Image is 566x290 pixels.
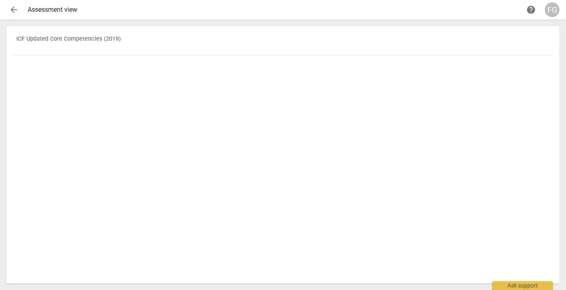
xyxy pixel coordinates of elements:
[9,5,19,15] span: arrow_back
[492,281,553,290] div: Ask support
[526,5,536,15] span: help
[13,33,553,55] th: ICF Updated Core Competencies (2019)
[524,2,538,17] a: Help
[545,2,559,17] button: FG
[28,6,524,13] div: Assessment view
